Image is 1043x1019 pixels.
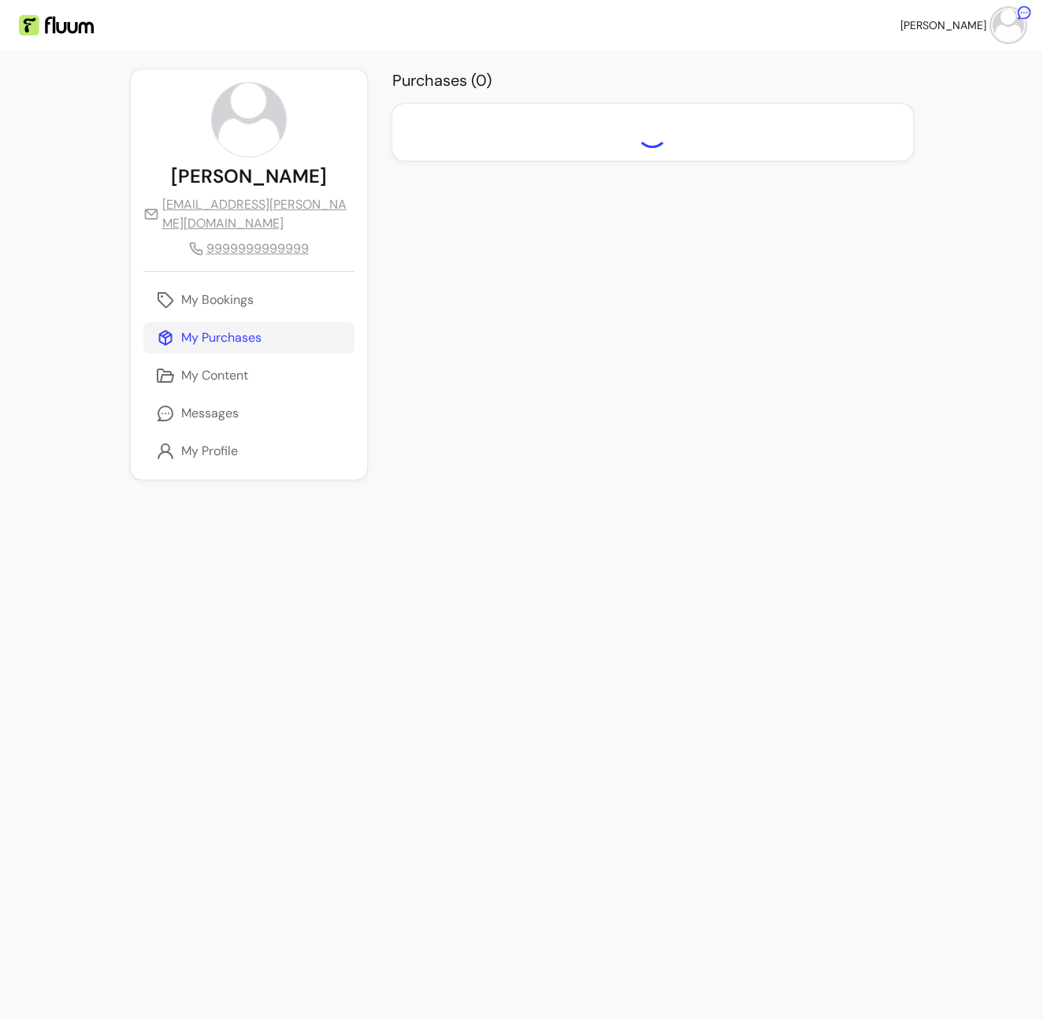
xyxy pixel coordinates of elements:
button: avatar[PERSON_NAME] [900,9,1024,41]
span: [PERSON_NAME] [900,17,986,33]
img: avatar [993,9,1024,41]
a: My Bookings [143,284,354,316]
a: Messages [143,398,354,429]
div: Loading [637,117,668,148]
img: Fluum Logo [19,15,94,35]
a: 9999999999999 [189,239,309,258]
p: [PERSON_NAME] [171,164,327,189]
a: [EMAIL_ADDRESS][PERSON_NAME][DOMAIN_NAME] [143,195,354,233]
p: My Profile [181,442,238,461]
a: My Content [143,360,354,391]
p: My Purchases [181,328,262,347]
p: My Content [181,366,248,385]
p: My Bookings [181,291,254,309]
p: Messages [181,404,239,423]
a: My Purchases [143,322,354,354]
a: My Profile [143,435,354,467]
h2: Purchases ( 0 ) [392,69,913,91]
img: avatar [212,83,286,157]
